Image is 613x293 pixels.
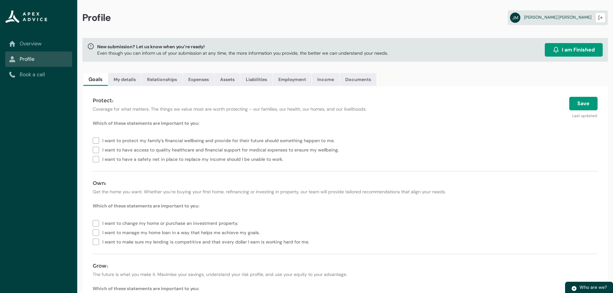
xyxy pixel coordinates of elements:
a: Assets [215,73,240,86]
span: I want to change my home or purchase an investment property. [102,218,241,227]
span: New submission? Let us know when you’re ready! [97,43,388,50]
a: Overview [9,40,68,48]
a: Book a call [9,71,68,78]
nav: Sub page [5,36,72,82]
p: Which of these statements are important to you: [93,120,598,126]
a: Relationships [142,73,182,86]
p: Last updated: [434,110,598,119]
img: play.svg [571,286,577,291]
p: Get the home you want. Whether you’re buying your first home, refinancing or investing in propert... [93,188,598,195]
span: Profile [82,12,111,24]
a: Liabilities [240,73,273,86]
h4: Protect: [93,97,427,105]
span: I want to have a safety net in place to replace my income should I be unable to work. [102,154,286,163]
p: Which of these statements are important to you: [93,285,598,292]
p: The future is what you make it. Maximise your savings, understand your risk profile, and use your... [93,271,598,278]
a: My details [108,73,141,86]
p: Even though you can inform us of your submission at any time, the more information you provide, t... [97,50,388,56]
a: JM[PERSON_NAME] [PERSON_NAME] [508,10,608,25]
span: Who are we? [580,284,607,290]
button: Save [569,97,598,110]
h4: Grow: [93,262,598,270]
span: I am Finished [562,46,595,54]
button: I am Finished [545,43,603,57]
span: I want to manage my home loan in a way that helps me achieve my goals. [102,227,262,237]
a: Goals [83,73,108,86]
abbr: JM [510,13,520,23]
span: I want to have access to quality healthcare and financial support for medical expenses to ensure ... [102,145,341,154]
p: Which of these statements are important to you: [93,203,598,209]
img: alarm.svg [553,47,559,53]
a: Income [312,73,339,86]
a: Documents [340,73,376,86]
span: I want to protect my family's financial wellbeing and provide for their future should something h... [102,135,337,145]
button: Logout [595,13,606,23]
a: Profile [9,55,68,63]
p: Coverage for what matters. The things we value most are worth protecting – our families, our heal... [93,106,427,112]
a: Employment [273,73,311,86]
img: Apex Advice Group [5,10,47,23]
h4: Own: [93,179,598,187]
a: Expenses [183,73,214,86]
span: [PERSON_NAME] [PERSON_NAME] [524,14,591,20]
span: I want to make sure my lending is competitive and that every dollar I earn is working hard for me. [102,237,312,246]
